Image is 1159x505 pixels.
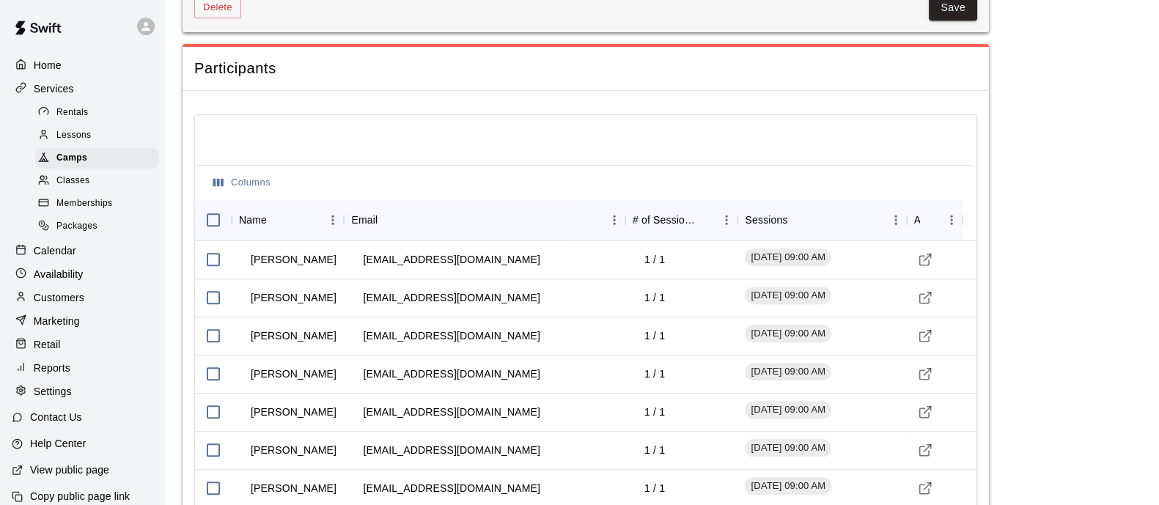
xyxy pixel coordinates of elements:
[30,436,86,451] p: Help Center
[12,240,153,262] a: Calendar
[34,361,70,375] p: Reports
[633,355,677,394] td: 1 / 1
[34,337,61,352] p: Retail
[920,210,941,230] button: Sort
[34,58,62,73] p: Home
[745,199,787,240] div: Sessions
[35,148,159,169] div: Camps
[378,210,398,230] button: Sort
[30,410,82,424] p: Contact Us
[239,355,348,394] td: [PERSON_NAME]
[34,314,80,328] p: Marketing
[344,199,625,240] div: Email
[35,101,165,124] a: Rentals
[745,365,831,379] span: [DATE] 09:00 AM
[35,147,165,170] a: Camps
[633,240,677,279] td: 1 / 1
[56,151,87,166] span: Camps
[715,209,737,231] button: Menu
[351,279,551,317] td: [EMAIL_ADDRESS][DOMAIN_NAME]
[322,209,344,231] button: Menu
[35,103,159,123] div: Rentals
[633,393,677,432] td: 1 / 1
[351,199,378,240] div: Email
[56,174,89,188] span: Classes
[239,199,267,240] div: Name
[914,363,936,385] a: Visit customer profile
[12,357,153,379] a: Reports
[56,196,112,211] span: Memberships
[351,355,551,394] td: [EMAIL_ADDRESS][DOMAIN_NAME]
[239,240,348,279] td: [PERSON_NAME]
[603,209,625,231] button: Menu
[35,124,165,147] a: Lessons
[232,199,344,240] div: Name
[194,59,977,78] span: Participants
[914,401,936,423] a: Visit customer profile
[695,210,715,230] button: Sort
[745,289,831,303] span: [DATE] 09:00 AM
[267,210,287,230] button: Sort
[633,317,677,355] td: 1 / 1
[745,479,831,493] span: [DATE] 09:00 AM
[35,215,165,238] a: Packages
[12,54,153,76] div: Home
[56,128,92,143] span: Lessons
[12,380,153,402] a: Settings
[351,317,551,355] td: [EMAIL_ADDRESS][DOMAIN_NAME]
[239,431,348,470] td: [PERSON_NAME]
[633,431,677,470] td: 1 / 1
[12,287,153,309] a: Customers
[914,199,921,240] div: Actions
[239,279,348,317] td: [PERSON_NAME]
[907,199,963,240] div: Actions
[35,125,159,146] div: Lessons
[351,240,551,279] td: [EMAIL_ADDRESS][DOMAIN_NAME]
[745,403,831,417] span: [DATE] 09:00 AM
[914,287,936,309] a: Visit customer profile
[34,290,84,305] p: Customers
[625,199,737,240] div: # of Sessions
[30,462,109,477] p: View public page
[633,199,695,240] div: # of Sessions
[30,489,130,504] p: Copy public page link
[745,327,831,341] span: [DATE] 09:00 AM
[12,310,153,332] a: Marketing
[34,81,74,96] p: Services
[35,171,159,191] div: Classes
[941,209,963,231] button: Menu
[914,439,936,461] a: Visit customer profile
[34,267,84,281] p: Availability
[35,170,165,193] a: Classes
[239,393,348,432] td: [PERSON_NAME]
[737,199,906,240] div: Sessions
[914,477,936,499] a: Visit customer profile
[745,251,831,265] span: [DATE] 09:00 AM
[35,216,159,237] div: Packages
[35,193,165,215] a: Memberships
[745,441,831,455] span: [DATE] 09:00 AM
[56,106,89,120] span: Rentals
[914,248,936,270] a: Visit customer profile
[914,325,936,347] a: Visit customer profile
[35,193,159,214] div: Memberships
[34,384,72,399] p: Settings
[12,333,153,355] a: Retail
[351,431,551,470] td: [EMAIL_ADDRESS][DOMAIN_NAME]
[12,78,153,100] a: Services
[239,317,348,355] td: [PERSON_NAME]
[633,279,677,317] td: 1 / 1
[351,393,551,432] td: [EMAIL_ADDRESS][DOMAIN_NAME]
[210,172,274,194] button: Select columns
[12,263,153,285] a: Availability
[885,209,907,231] button: Menu
[56,219,97,234] span: Packages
